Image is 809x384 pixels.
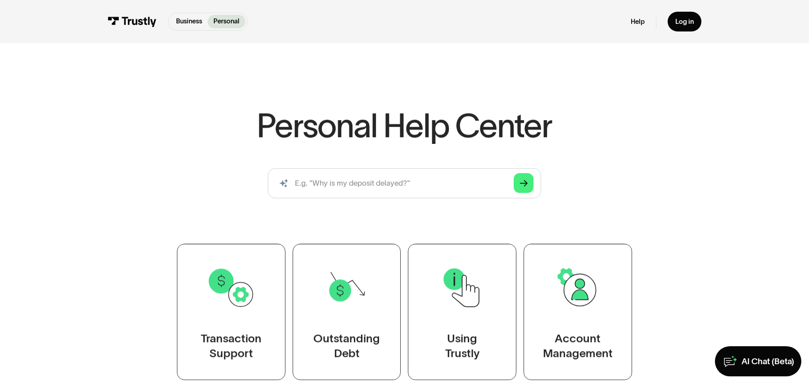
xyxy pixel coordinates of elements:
div: Using Trustly [445,331,479,361]
a: Personal [208,15,245,28]
a: Log in [668,12,701,31]
div: AI Chat (Beta) [741,356,794,367]
div: Account Management [543,331,613,361]
a: TransactionSupport [177,244,285,380]
p: Business [176,17,202,27]
form: Search [268,168,541,198]
a: AI Chat (Beta) [715,346,801,376]
p: Personal [213,17,240,27]
div: Outstanding Debt [313,331,380,361]
a: UsingTrustly [408,244,516,380]
a: Business [170,15,208,28]
a: Help [631,18,645,26]
img: Trustly Logo [108,17,157,27]
div: Log in [675,18,694,26]
div: Transaction Support [201,331,262,361]
a: AccountManagement [524,244,632,380]
a: OutstandingDebt [293,244,401,380]
h1: Personal Help Center [257,109,552,142]
input: search [268,168,541,198]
